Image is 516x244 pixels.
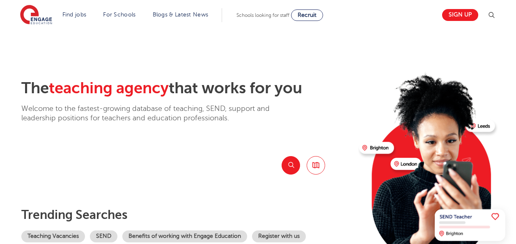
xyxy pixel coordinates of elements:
[298,12,316,18] span: Recruit
[252,230,306,242] a: Register with us
[103,12,135,18] a: For Schools
[153,12,209,18] a: Blogs & Latest News
[21,104,292,123] p: Welcome to the fastest-growing database of teaching, SEND, support and leadership positions for t...
[90,230,117,242] a: SEND
[21,230,85,242] a: Teaching Vacancies
[282,156,300,175] button: Search
[236,12,289,18] span: Schools looking for staff
[442,9,478,21] a: Sign up
[291,9,323,21] a: Recruit
[122,230,247,242] a: Benefits of working with Engage Education
[20,5,52,25] img: Engage Education
[21,207,353,222] p: Trending searches
[62,12,87,18] a: Find jobs
[21,79,353,98] h2: The that works for you
[49,79,169,97] span: teaching agency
